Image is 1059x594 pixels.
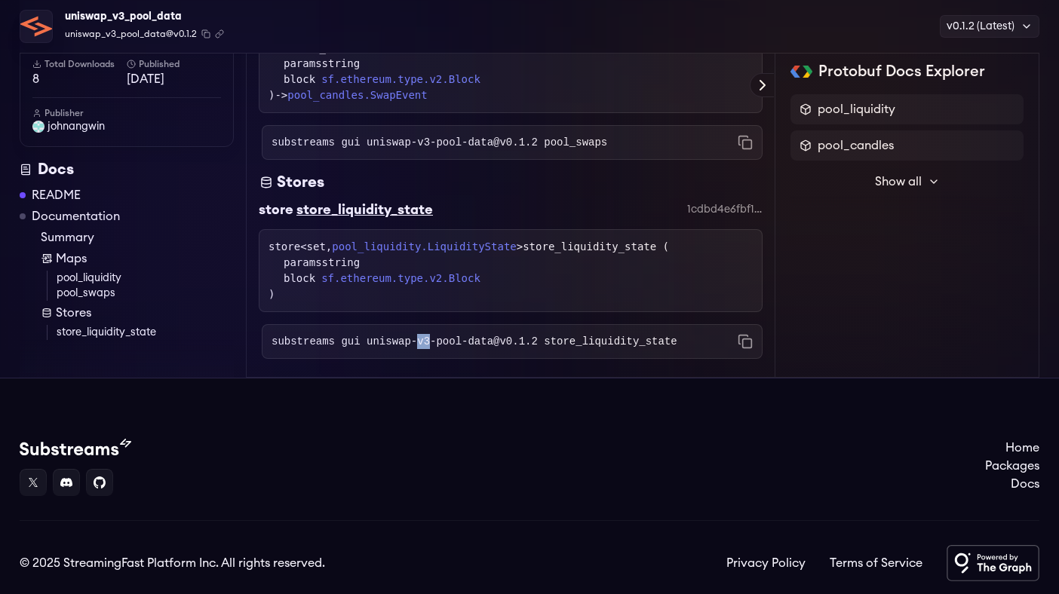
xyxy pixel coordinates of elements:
[57,271,234,286] a: pool_liquidity
[269,40,753,103] div: map pool_swaps ( )
[20,554,325,572] div: © 2025 StreamingFast Platform Inc. All rights reserved.
[65,6,224,27] div: uniswap_v3_pool_data
[284,255,753,271] div: paramsstring
[321,72,480,87] a: sf.ethereum.type.v2.Block
[32,119,221,134] a: johnangwin
[687,202,763,217] div: 1cdbd4e6fbf1ec124418f624a3cbf3399732a750
[57,325,234,340] a: store_liquidity_state
[32,58,127,70] h6: Total Downloads
[41,253,53,265] img: Map icon
[215,29,224,38] button: Copy .spkg link to clipboard
[41,304,234,322] a: Stores
[287,89,427,101] a: pool_candles.SwapEvent
[201,29,210,38] button: Copy package name and version
[32,186,81,204] a: README
[790,66,812,78] img: Protobuf
[20,439,131,457] img: Substream's logo
[127,58,221,70] h6: Published
[284,72,753,87] div: block
[41,307,53,319] img: Store icon
[272,334,677,349] code: substreams gui uniswap-v3-pool-data@v0.1.2 store_liquidity_state
[32,121,45,133] img: User Avatar
[296,199,433,220] div: store_liquidity_state
[127,70,221,88] span: [DATE]
[32,107,221,119] h6: Publisher
[277,172,324,193] div: Stores
[332,240,516,253] a: pool_liquidity.LiquidityState
[272,135,607,150] code: substreams gui uniswap-v3-pool-data@v0.1.2 pool_swaps
[790,167,1024,197] button: Show all
[300,240,523,253] span: <set, >
[738,135,753,150] button: Copy command to clipboard
[20,159,234,180] div: Docs
[20,11,52,42] img: Package Logo
[32,207,120,225] a: Documentation
[57,286,234,301] a: pool_swaps
[985,457,1039,475] a: Packages
[818,61,985,82] h2: Protobuf Docs Explorer
[32,70,127,88] span: 8
[985,475,1039,493] a: Docs
[818,136,894,155] span: pool_candles
[875,173,922,191] span: Show all
[259,172,274,193] img: Stores icon
[259,199,293,220] div: store
[985,439,1039,457] a: Home
[284,271,753,286] div: block
[321,271,480,286] a: sf.ethereum.type.v2.Block
[818,100,895,118] span: pool_liquidity
[726,554,806,572] a: Privacy Policy
[41,250,234,268] a: Maps
[65,27,197,41] span: uniswap_v3_pool_data@v0.1.2
[275,89,427,101] span: ->
[269,239,753,302] div: store store_liquidity_state ( )
[284,56,753,72] div: paramsstring
[41,228,234,246] a: Summary
[947,545,1039,581] img: Powered by The Graph
[940,15,1039,38] div: v0.1.2 (Latest)
[738,334,753,349] button: Copy command to clipboard
[830,554,922,572] a: Terms of Service
[48,119,105,134] span: johnangwin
